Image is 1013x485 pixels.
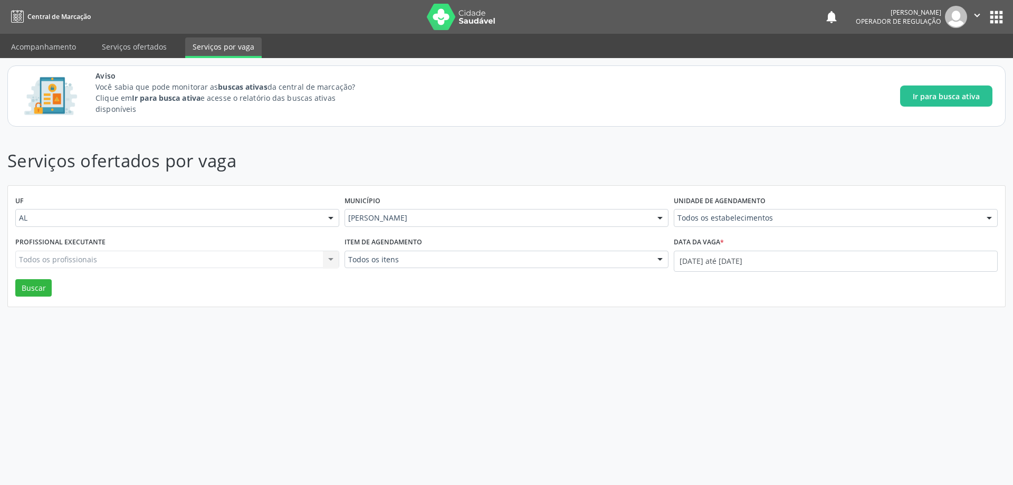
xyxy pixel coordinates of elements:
p: Você sabia que pode monitorar as da central de marcação? Clique em e acesse o relatório das busca... [95,81,375,115]
a: Serviços ofertados [94,37,174,56]
label: Data da vaga [674,234,724,251]
input: Selecione um intervalo [674,251,998,272]
button: Buscar [15,279,52,297]
span: Todos os itens [348,254,647,265]
strong: Ir para busca ativa [132,93,200,103]
img: Imagem de CalloutCard [21,72,81,120]
label: Profissional executante [15,234,106,251]
label: UF [15,193,24,210]
button: Ir para busca ativa [900,85,992,107]
img: img [945,6,967,28]
button: apps [987,8,1006,26]
a: Serviços por vaga [185,37,262,58]
span: [PERSON_NAME] [348,213,647,223]
strong: buscas ativas [218,82,267,92]
span: AL [19,213,318,223]
button:  [967,6,987,28]
span: Aviso [95,70,375,81]
label: Município [345,193,380,210]
a: Central de Marcação [7,8,91,25]
div: [PERSON_NAME] [856,8,941,17]
span: Central de Marcação [27,12,91,21]
span: Todos os estabelecimentos [677,213,976,223]
button: notifications [824,9,839,24]
label: Item de agendamento [345,234,422,251]
p: Serviços ofertados por vaga [7,148,706,174]
label: Unidade de agendamento [674,193,766,210]
span: Operador de regulação [856,17,941,26]
span: Ir para busca ativa [913,91,980,102]
i:  [971,9,983,21]
a: Acompanhamento [4,37,83,56]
